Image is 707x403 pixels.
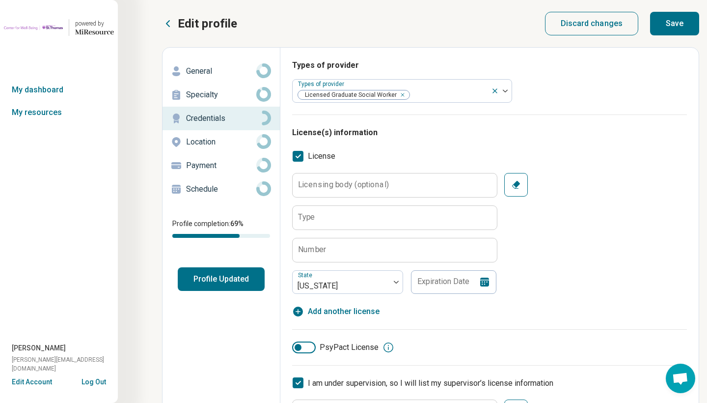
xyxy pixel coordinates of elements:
h3: License(s) information [292,127,687,139]
label: Number [298,246,326,254]
img: University of St. Thomas [4,16,63,39]
a: Schedule [163,177,280,201]
span: Licensed Graduate Social Worker [298,90,400,100]
label: State [298,272,314,279]
a: Specialty [163,83,280,107]
p: General [186,65,256,77]
button: Add another license [292,306,380,317]
p: Edit profile [178,16,237,31]
a: General [163,59,280,83]
input: credential.licenses.0.name [293,206,497,230]
a: Payment [163,154,280,177]
button: Log Out [82,377,106,385]
a: University of St. Thomaspowered by [4,16,114,39]
a: Location [163,130,280,154]
label: Licensing body (optional) [298,181,389,189]
p: Specialty [186,89,256,101]
button: Profile Updated [178,267,265,291]
h3: Types of provider [292,59,687,71]
label: Types of provider [298,81,346,87]
button: Save [650,12,699,35]
label: PsyPact License [292,342,379,353]
div: Open chat [666,364,695,393]
p: Schedule [186,183,256,195]
div: Profile completion [172,234,270,238]
button: Edit Account [12,377,52,387]
span: [PERSON_NAME] [12,343,66,353]
span: 69 % [230,220,244,228]
p: Payment [186,160,256,172]
p: Credentials [186,113,256,124]
span: Add another license [308,306,380,317]
a: Credentials [163,107,280,130]
button: Edit profile [162,16,237,31]
button: Discard changes [545,12,639,35]
label: Type [298,213,315,221]
div: powered by [75,19,114,28]
div: Profile completion: [163,213,280,244]
span: I am under supervision, so I will list my supervisor’s license information [308,378,553,388]
p: Location [186,136,256,148]
span: License [308,150,335,162]
span: [PERSON_NAME][EMAIL_ADDRESS][DOMAIN_NAME] [12,355,118,373]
